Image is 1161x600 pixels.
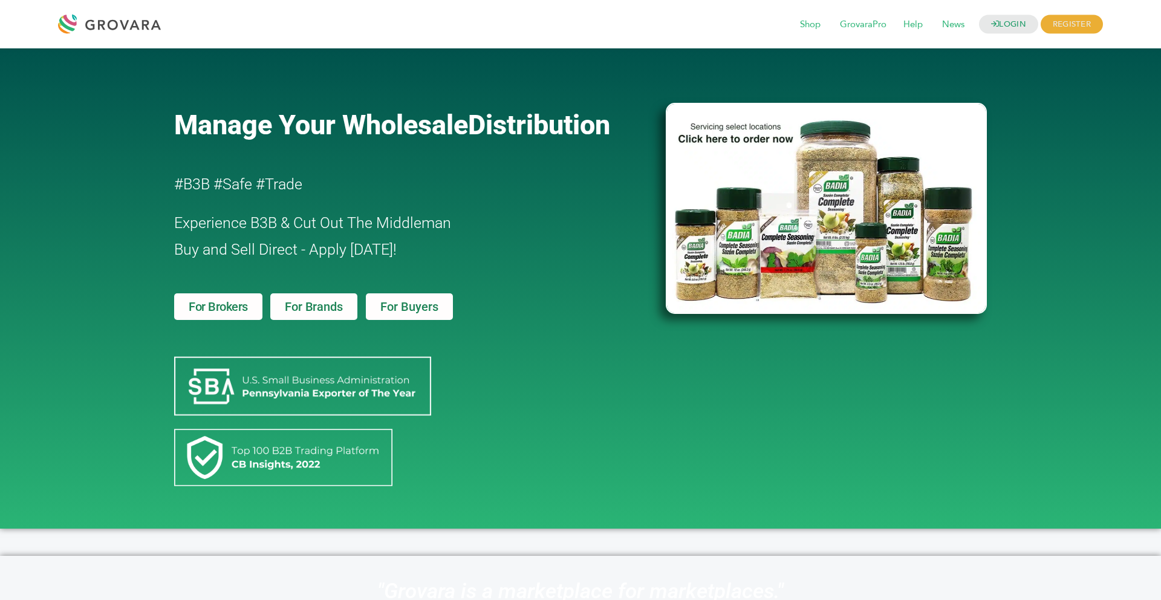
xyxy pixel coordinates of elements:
[831,18,895,31] a: GrovaraPro
[934,18,973,31] a: News
[174,171,596,198] h2: #B3B #Safe #Trade
[792,18,829,31] a: Shop
[174,109,646,141] a: Manage Your WholesaleDistribution
[895,18,931,31] a: Help
[792,13,829,36] span: Shop
[1041,15,1103,34] span: REGISTER
[174,109,468,141] span: Manage Your Wholesale
[189,301,248,313] span: For Brokers
[174,241,397,258] span: Buy and Sell Direct - Apply [DATE]!
[285,301,342,313] span: For Brands
[270,293,357,320] a: For Brands
[366,293,453,320] a: For Buyers
[468,109,610,141] span: Distribution
[895,13,931,36] span: Help
[380,301,438,313] span: For Buyers
[174,214,451,232] span: Experience B3B & Cut Out The Middleman
[934,13,973,36] span: News
[979,15,1038,34] a: LOGIN
[831,13,895,36] span: GrovaraPro
[174,293,262,320] a: For Brokers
